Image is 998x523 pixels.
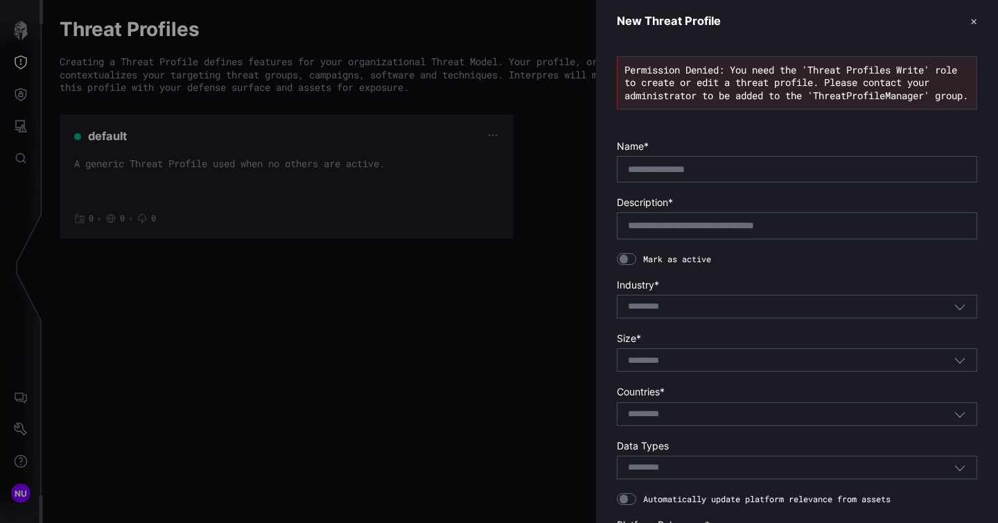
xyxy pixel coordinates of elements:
button: Toggle options menu [954,461,966,474]
span: Permission Denied: You need the 'Threat Profiles Write' role to create or edit a threat profile. ... [624,63,968,101]
button: Toggle options menu [954,354,966,366]
h3: New Threat Profile [617,14,721,28]
button: Toggle options menu [954,408,966,420]
label: Name * [617,140,977,153]
button: ✕ [970,14,977,28]
label: Countries * [617,386,977,398]
label: Data Types [617,440,977,452]
label: Industry * [617,279,977,291]
button: Toggle options menu [954,300,966,313]
label: Description * [617,196,977,209]
span: Automatically update platform relevance from assets [643,494,891,505]
label: Size * [617,332,977,345]
span: Mark as active [643,254,711,265]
